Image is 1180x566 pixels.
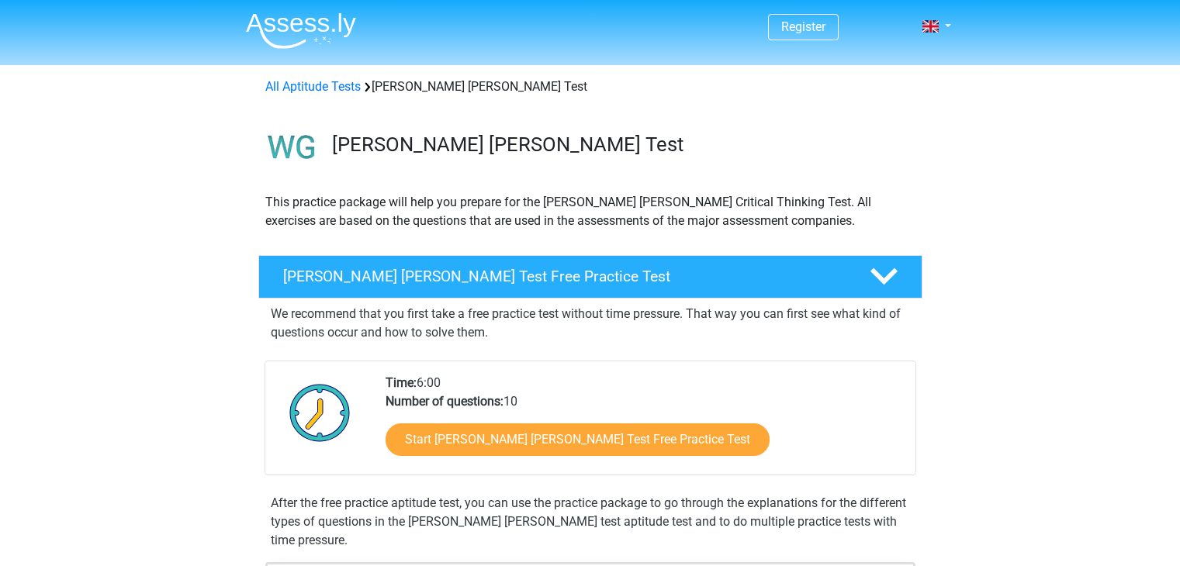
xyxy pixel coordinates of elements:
[259,78,922,96] div: [PERSON_NAME] [PERSON_NAME] Test
[252,255,929,299] a: [PERSON_NAME] [PERSON_NAME] Test Free Practice Test
[265,494,916,550] div: After the free practice aptitude test, you can use the practice package to go through the explana...
[386,394,503,409] b: Number of questions:
[281,374,359,451] img: Clock
[332,133,910,157] h3: [PERSON_NAME] [PERSON_NAME] Test
[259,115,325,181] img: watson glaser test
[386,375,417,390] b: Time:
[386,423,770,456] a: Start [PERSON_NAME] [PERSON_NAME] Test Free Practice Test
[265,193,915,230] p: This practice package will help you prepare for the [PERSON_NAME] [PERSON_NAME] Critical Thinking...
[265,79,361,94] a: All Aptitude Tests
[271,305,910,342] p: We recommend that you first take a free practice test without time pressure. That way you can fir...
[781,19,825,34] a: Register
[246,12,356,49] img: Assessly
[283,267,845,285] h4: [PERSON_NAME] [PERSON_NAME] Test Free Practice Test
[374,374,915,475] div: 6:00 10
